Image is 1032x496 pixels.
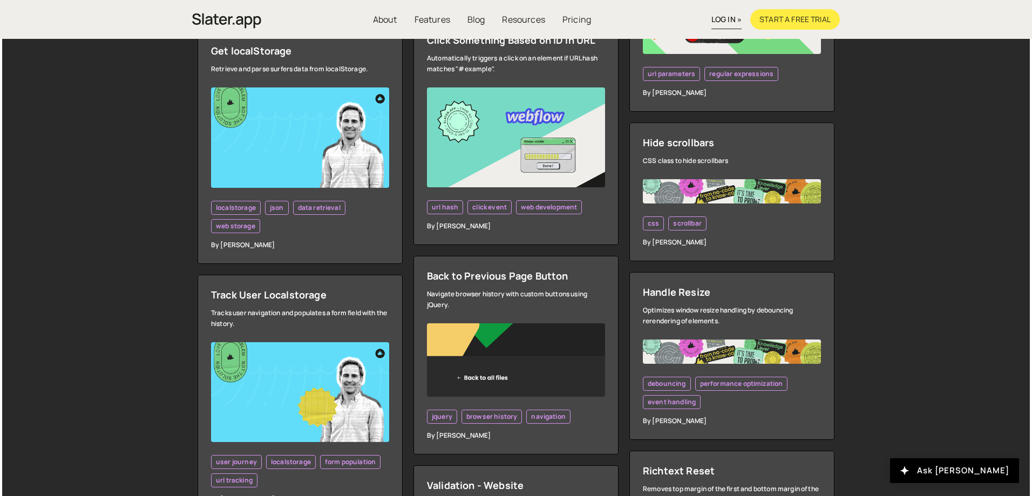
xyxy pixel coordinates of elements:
a: Start a free trial [750,9,840,30]
div: Navigate browser history with custom buttons using jQuery. [427,289,605,310]
div: CSS class to hide scrollbars [643,155,821,166]
img: Frame%20482.jpg [643,179,821,203]
span: url tracking [216,476,253,485]
span: web storage [216,222,255,230]
img: Slater is an modern coding environment with an inbuilt AI tool. Get custom code quickly with no c... [192,10,261,31]
a: Features [406,9,459,30]
span: click event [472,203,507,212]
span: user journey [216,458,257,466]
span: jquery [432,412,452,421]
div: By [PERSON_NAME] [211,240,389,250]
div: Retrieve and parse surfers data from localStorage. [211,64,389,74]
img: YT%20-%20Thumb%20(1).png [211,87,389,188]
img: Screenshot%202024-05-24%20at%203.00.29%E2%80%AFPM.png [427,323,605,396]
a: log in » [711,10,742,29]
img: YT%20-%20Thumb%20(2).png [211,342,389,443]
span: url hash [432,203,458,212]
a: Back to Previous Page Button Navigate browser history with custom buttons using jQuery. jquery br... [413,256,619,454]
a: Pricing [554,9,600,30]
img: YT%20-%20Thumb%20(4).png [427,87,605,188]
div: Validation - Website [427,479,605,492]
div: Tracks user navigation and populates a form field with the history. [211,308,389,329]
div: Automatically triggers a click on an element if URL hash matches "#example". [427,53,605,74]
a: Hide scrollbars CSS class to hide scrollbars css scrollbar By [PERSON_NAME] [629,123,834,261]
span: localstorage [216,203,256,212]
span: localstorage [271,458,311,466]
span: debouncing [648,379,686,388]
span: form population [325,458,376,466]
span: regular expressions [709,70,773,78]
div: Optimizes window resize handling by debouncing rerendering of elements. [643,305,821,327]
span: scrollbar [673,219,701,228]
span: browser history [466,412,517,421]
div: Back to Previous Page Button [427,269,605,282]
span: navigation [531,412,566,421]
div: By [PERSON_NAME] [643,87,821,98]
a: Resources [493,9,553,30]
span: json [270,203,284,212]
a: Handle Resize Optimizes window resize handling by debouncing rerendering of elements. debouncing ... [629,272,834,440]
span: css [648,219,659,228]
span: web development [521,203,577,212]
div: Track User Localstorage [211,288,389,301]
a: Blog [459,9,494,30]
div: By [PERSON_NAME] [643,237,821,248]
div: Richtext Reset [643,464,821,477]
a: Get localStorage Retrieve and parse surfers data from localStorage. localstorage json data retrie... [198,31,403,264]
span: url parameters [648,70,695,78]
a: Click Something Based on ID in URL Automatically triggers a click on an element if URL hash match... [413,20,619,246]
span: data retrieval [298,203,341,212]
button: Ask [PERSON_NAME] [890,458,1019,483]
div: Handle Resize [643,286,821,298]
img: Frame%20482.jpg [643,339,821,364]
div: By [PERSON_NAME] [643,416,821,426]
div: By [PERSON_NAME] [427,430,605,441]
div: Click Something Based on ID in URL [427,33,605,46]
div: By [PERSON_NAME] [427,221,605,232]
span: event handling [648,398,696,406]
a: About [364,9,406,30]
span: performance optimization [700,379,783,388]
div: Hide scrollbars [643,136,821,149]
a: home [192,8,261,31]
div: Get localStorage [211,44,389,57]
